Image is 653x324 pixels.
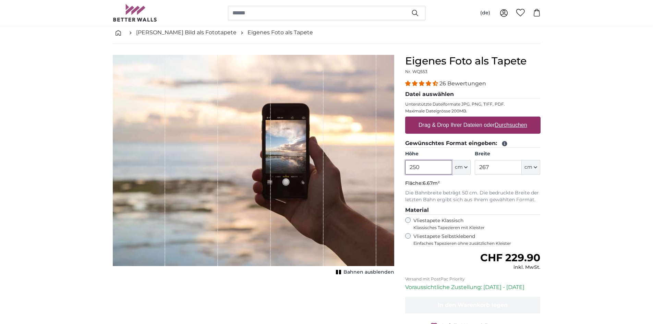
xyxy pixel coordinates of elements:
span: Einfaches Tapezieren ohne zusätzlichen Kleister [413,241,541,246]
p: Unterstützte Dateiformate JPG, PNG, TIFF, PDF. [405,101,541,107]
label: Höhe [405,151,471,157]
legend: Datei auswählen [405,90,541,99]
label: Vliestapete Klassisch [413,217,535,230]
p: Fläche: [405,180,541,187]
span: Bahnen ausblenden [343,269,394,276]
a: [PERSON_NAME] Bild als Fototapete [136,28,237,37]
span: Nr. WQ553 [405,69,427,74]
h1: Eigenes Foto als Tapete [405,55,541,67]
nav: breadcrumbs [113,22,541,44]
div: inkl. MwSt. [480,264,540,271]
span: cm [455,164,463,171]
span: CHF 229.90 [480,251,540,264]
button: cm [522,160,540,175]
u: Durchsuchen [495,122,527,128]
legend: Gewünschtes Format eingeben: [405,139,541,148]
span: In den Warenkorb legen [438,302,508,308]
span: 26 Bewertungen [439,80,486,87]
p: Versand mit PostPac Priority [405,276,541,282]
button: Bahnen ausblenden [334,267,394,277]
img: Betterwalls [113,4,157,22]
p: Die Bahnbreite beträgt 50 cm. Die bedruckte Breite der letzten Bahn ergibt sich aus Ihrem gewählt... [405,190,541,203]
p: Voraussichtliche Zustellung: [DATE] - [DATE] [405,283,541,291]
button: cm [452,160,471,175]
label: Breite [475,151,540,157]
span: cm [524,164,532,171]
div: 1 of 1 [113,55,394,277]
span: Klassisches Tapezieren mit Kleister [413,225,535,230]
label: Vliestapete Selbstklebend [413,233,541,246]
label: Drag & Drop Ihrer Dateien oder [416,118,530,132]
button: (de) [475,7,496,19]
p: Maximale Dateigrösse 200MB. [405,108,541,114]
legend: Material [405,206,541,215]
span: 6.67m² [423,180,440,186]
a: Eigenes Foto als Tapete [247,28,313,37]
span: 4.54 stars [405,80,439,87]
button: In den Warenkorb legen [405,297,541,313]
